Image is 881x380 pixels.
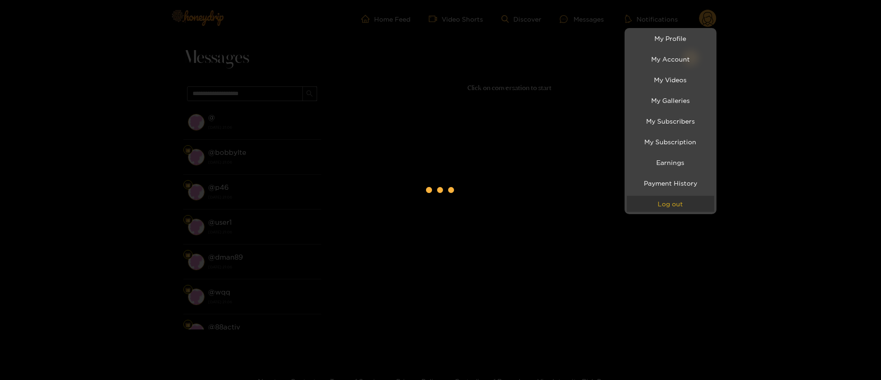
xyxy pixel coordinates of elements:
button: Log out [627,196,714,212]
a: My Subscription [627,134,714,150]
a: My Videos [627,72,714,88]
a: My Subscribers [627,113,714,129]
a: My Account [627,51,714,67]
a: Payment History [627,175,714,191]
a: Earnings [627,154,714,170]
a: My Profile [627,30,714,46]
a: My Galleries [627,92,714,108]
